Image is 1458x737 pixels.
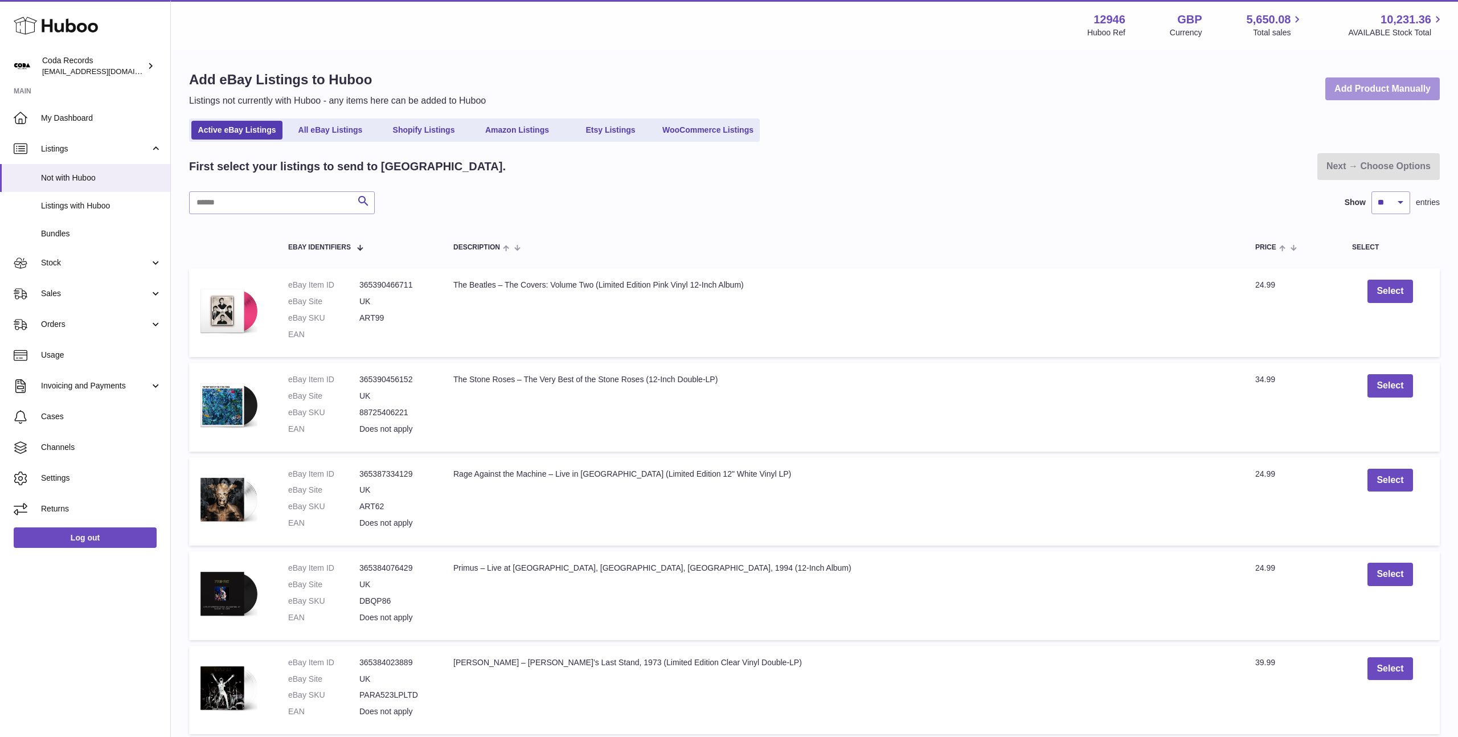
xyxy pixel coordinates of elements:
dd: UK [359,579,431,590]
dt: eBay SKU [288,596,359,607]
dt: eBay Item ID [288,374,359,385]
a: 10,231.36 AVAILABLE Stock Total [1348,12,1444,38]
span: Sales [41,288,150,299]
div: Coda Records [42,55,145,77]
dt: eBay Item ID [288,280,359,290]
dd: ART62 [359,501,431,512]
dd: PARA523LPLTD [359,690,431,701]
dd: UK [359,674,431,685]
button: Select [1367,280,1412,303]
dt: EAN [288,424,359,435]
dt: eBay Site [288,674,359,685]
a: Add Product Manually [1325,77,1440,101]
span: AVAILABLE Stock Total [1348,27,1444,38]
dd: Does not apply [359,424,431,435]
a: Etsy Listings [565,121,656,140]
img: haz@pcatmedia.com [14,58,31,75]
dd: ART99 [359,313,431,324]
dt: EAN [288,612,359,623]
span: 34.99 [1255,375,1275,384]
div: Rage Against the Machine – Live in [GEOGRAPHIC_DATA] (Limited Edition 12" White Vinyl LP) [453,469,1232,480]
img: $_1.PNG [200,469,257,530]
dd: Does not apply [359,612,431,623]
p: Listings not currently with Huboo - any items here can be added to Huboo [189,95,486,107]
button: Select [1367,657,1412,681]
dd: 88725406221 [359,407,431,418]
span: Listings with Huboo [41,200,162,211]
label: Show [1345,197,1366,208]
dd: Does not apply [359,518,431,529]
div: [PERSON_NAME] – [PERSON_NAME]’s Last Stand, 1973 (Limited Edition Clear Vinyl Double-LP) [453,657,1232,668]
dt: eBay Site [288,579,359,590]
a: 5,650.08 Total sales [1247,12,1304,38]
dt: eBay Site [288,485,359,496]
span: 10,231.36 [1381,12,1431,27]
a: Amazon Listings [472,121,563,140]
dd: 365390466711 [359,280,431,290]
a: Shopify Listings [378,121,469,140]
span: eBay Identifiers [288,244,351,251]
span: Returns [41,503,162,514]
span: Listings [41,144,150,154]
div: The Beatles – The Covers: Volume Two (Limited Edition Pink Vinyl 12-Inch Album) [453,280,1232,290]
dt: eBay SKU [288,501,359,512]
span: Invoicing and Payments [41,380,150,391]
a: WooCommerce Listings [658,121,757,140]
dd: Does not apply [359,706,431,717]
img: $_1.PNG [200,280,257,341]
img: $_1.PNG [200,563,257,624]
div: Huboo Ref [1087,27,1125,38]
span: My Dashboard [41,113,162,124]
span: Cases [41,411,162,422]
span: Total sales [1253,27,1304,38]
div: Select [1352,244,1428,251]
span: Orders [41,319,150,330]
dd: UK [359,391,431,402]
dt: eBay Item ID [288,657,359,668]
span: [EMAIL_ADDRESS][DOMAIN_NAME] [42,67,167,76]
img: $_1.PNG [200,374,257,436]
h1: Add eBay Listings to Huboo [189,71,486,89]
span: Bundles [41,228,162,239]
a: Active eBay Listings [191,121,282,140]
img: $_1.PNG [200,657,257,719]
dt: eBay SKU [288,313,359,324]
a: Log out [14,527,157,548]
span: 39.99 [1255,658,1275,667]
dd: UK [359,296,431,307]
dd: 365384023889 [359,657,431,668]
dd: UK [359,485,431,496]
dt: EAN [288,706,359,717]
h2: First select your listings to send to [GEOGRAPHIC_DATA]. [189,159,506,174]
span: Stock [41,257,150,268]
button: Select [1367,469,1412,492]
dt: EAN [288,518,359,529]
dd: 365387334129 [359,469,431,480]
span: 24.99 [1255,469,1275,478]
div: Currency [1170,27,1202,38]
dt: EAN [288,329,359,340]
span: Not with Huboo [41,173,162,183]
dt: eBay SKU [288,407,359,418]
span: Settings [41,473,162,484]
button: Select [1367,563,1412,586]
dd: DBQP86 [359,596,431,607]
span: Usage [41,350,162,361]
dt: eBay Site [288,391,359,402]
dt: eBay SKU [288,690,359,701]
div: Primus – Live at [GEOGRAPHIC_DATA], [GEOGRAPHIC_DATA], [GEOGRAPHIC_DATA], 1994 (12-Inch Album) [453,563,1232,574]
span: Description [453,244,500,251]
span: 24.99 [1255,280,1275,289]
span: 5,650.08 [1247,12,1291,27]
a: All eBay Listings [285,121,376,140]
strong: GBP [1177,12,1202,27]
dt: eBay Item ID [288,469,359,480]
span: entries [1416,197,1440,208]
span: 24.99 [1255,563,1275,572]
dd: 365390456152 [359,374,431,385]
strong: 12946 [1093,12,1125,27]
dt: eBay Item ID [288,563,359,574]
dd: 365384076429 [359,563,431,574]
span: Price [1255,244,1276,251]
dt: eBay Site [288,296,359,307]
